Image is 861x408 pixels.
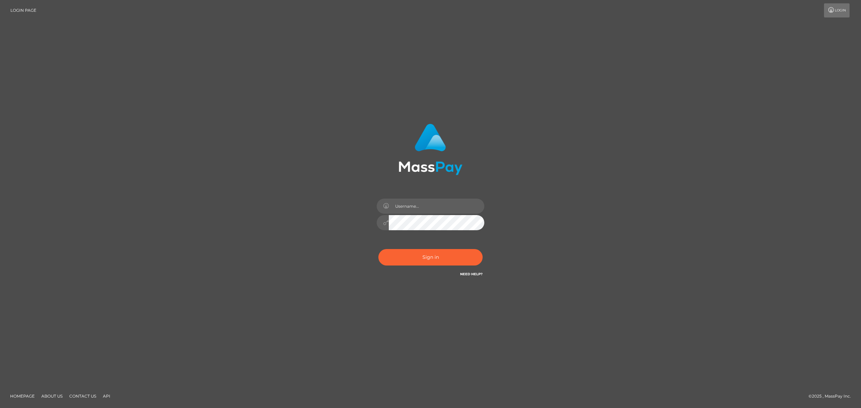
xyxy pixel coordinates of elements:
button: Sign in [378,249,483,266]
a: Login Page [10,3,36,17]
a: About Us [39,391,65,401]
div: © 2025 , MassPay Inc. [809,393,856,400]
a: Login [824,3,850,17]
a: Contact Us [67,391,99,401]
input: Username... [389,199,484,214]
a: Homepage [7,391,37,401]
img: MassPay Login [399,124,462,175]
a: Need Help? [460,272,483,276]
a: API [100,391,113,401]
